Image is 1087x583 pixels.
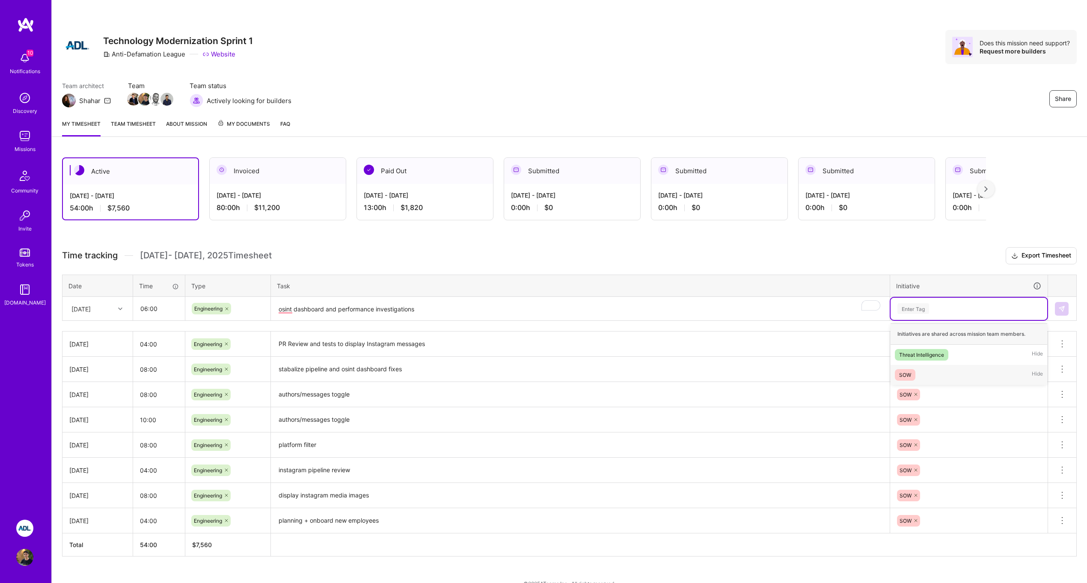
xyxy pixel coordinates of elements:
[194,467,222,474] span: Engineering
[839,203,847,212] span: $0
[217,165,227,175] img: Invoiced
[217,203,339,212] div: 80:00 h
[16,89,33,107] img: discovery
[357,158,493,184] div: Paid Out
[15,166,35,186] img: Community
[62,533,133,556] th: Total
[62,250,118,261] span: Time tracking
[11,186,39,195] div: Community
[161,92,172,107] a: Team Member Avatar
[272,298,889,320] textarea: To enrich screen reader interactions, please activate Accessibility in Grammarly extension settings
[149,93,162,106] img: Team Member Avatar
[364,191,486,200] div: [DATE] - [DATE]
[511,191,633,200] div: [DATE] - [DATE]
[217,191,339,200] div: [DATE] - [DATE]
[128,92,139,107] a: Team Member Avatar
[272,484,889,507] textarea: display instagram media images
[140,250,272,261] span: [DATE] - [DATE] , 2025 Timesheet
[544,203,553,212] span: $0
[16,549,33,566] img: User Avatar
[900,417,912,423] span: SOW
[272,509,889,533] textarea: planning + onboard new employees
[20,249,30,257] img: tokens
[139,92,150,107] a: Team Member Avatar
[254,203,280,212] span: $11,200
[272,383,889,406] textarea: authors/messages toggle
[69,491,126,500] div: [DATE]
[107,204,130,213] span: $7,560
[62,81,111,90] span: Team architect
[71,304,91,313] div: [DATE]
[984,186,988,192] img: right
[899,350,944,359] div: Threat Intelligence
[891,323,1047,345] div: Initiatives are shared across mission team members.
[17,17,34,33] img: logo
[210,158,346,184] div: Invoiced
[271,275,890,297] th: Task
[272,358,889,381] textarea: stabalize pipeline and osint dashboard fixes
[980,39,1070,47] div: Does this mission need support?
[133,408,185,431] input: HH:MM
[899,370,911,379] div: SOW
[946,158,1082,184] div: Submitted
[62,30,93,61] img: Company Logo
[805,191,928,200] div: [DATE] - [DATE]
[900,492,912,499] span: SOW
[897,302,929,315] div: Enter Tag
[79,96,101,105] div: Shahar
[185,275,271,297] th: Type
[133,358,185,381] input: HH:MM
[511,203,633,212] div: 0:00 h
[805,165,816,175] img: Submitted
[658,191,781,200] div: [DATE] - [DATE]
[133,533,185,556] th: 54:00
[133,509,185,532] input: HH:MM
[900,467,912,474] span: SOW
[133,333,185,355] input: HH:MM
[69,466,126,475] div: [DATE]
[952,37,973,57] img: Avatar
[272,433,889,457] textarea: platform filter
[692,203,700,212] span: $0
[1011,252,1018,260] i: icon Download
[504,158,640,184] div: Submitted
[10,67,40,76] div: Notifications
[190,81,291,90] span: Team status
[14,520,36,537] a: ADL: Technology Modernization Sprint 1
[133,484,185,507] input: HH:MM
[272,408,889,432] textarea: authors/messages toggle
[133,383,185,406] input: HH:MM
[194,492,222,499] span: Engineering
[16,127,33,145] img: teamwork
[953,165,963,175] img: Submitted
[134,297,184,320] input: HH:MM
[103,36,253,46] h3: Technology Modernization Sprint 1
[69,340,126,349] div: [DATE]
[14,549,36,566] a: User Avatar
[16,520,33,537] img: ADL: Technology Modernization Sprint 1
[13,107,37,115] div: Discovery
[1032,349,1043,361] span: Hide
[70,191,191,200] div: [DATE] - [DATE]
[194,305,223,312] span: Engineering
[69,441,126,450] div: [DATE]
[272,332,889,356] textarea: PR Review and tests to display Instagram messages
[104,97,111,104] i: icon Mail
[103,51,110,58] i: icon CompanyGray
[62,275,133,297] th: Date
[150,92,161,107] a: Team Member Avatar
[207,96,291,105] span: Actively looking for builders
[194,391,222,398] span: Engineering
[133,434,185,456] input: HH:MM
[280,119,290,136] a: FAQ
[138,93,151,106] img: Team Member Avatar
[900,391,912,398] span: SOW
[27,50,33,56] span: 10
[194,417,222,423] span: Engineering
[364,165,374,175] img: Paid Out
[18,224,32,233] div: Invite
[160,93,173,106] img: Team Member Avatar
[103,50,185,59] div: Anti-Defamation League
[190,94,203,107] img: Actively looking for builders
[953,203,1075,212] div: 0:00 h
